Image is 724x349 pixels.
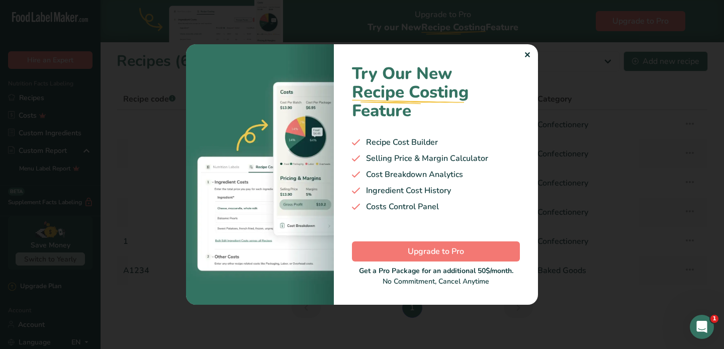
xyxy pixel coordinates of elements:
div: Ingredient Cost History [352,185,520,197]
div: Costs Control Panel [352,201,520,213]
div: ✕ [524,49,530,61]
span: Recipe Costing [352,81,469,104]
img: costing-image-1.bb94421.webp [186,44,334,305]
div: Selling Price & Margin Calculator [352,152,520,164]
span: Upgrade to Pro [408,245,464,257]
iframe: Intercom live chat [690,315,714,339]
div: No Commitment, Cancel Anytime [352,266,520,287]
div: Recipe Cost Builder [352,136,520,148]
button: Upgrade to Pro [352,241,520,261]
div: Get a Pro Package for an additional 50$/month. [352,266,520,276]
span: 1 [710,315,718,323]
h1: Try Our New Feature [352,64,520,120]
div: Cost Breakdown Analytics [352,168,520,181]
